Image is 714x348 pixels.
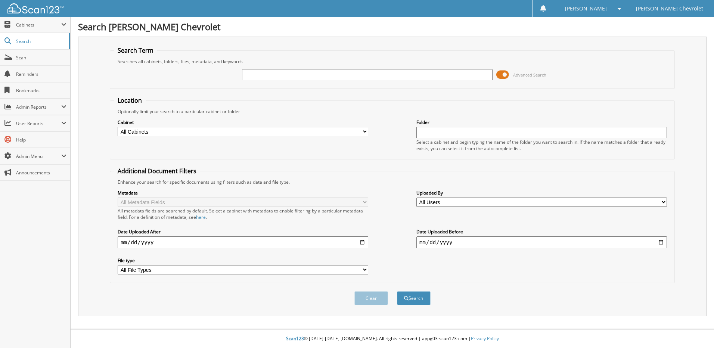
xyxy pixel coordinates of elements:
label: File type [118,257,368,264]
div: Optionally limit your search to a particular cabinet or folder [114,108,671,115]
label: Date Uploaded After [118,229,368,235]
img: scan123-logo-white.svg [7,3,63,13]
div: Searches all cabinets, folders, files, metadata, and keywords [114,58,671,65]
label: Cabinet [118,119,368,125]
label: Metadata [118,190,368,196]
label: Date Uploaded Before [416,229,667,235]
button: Clear [354,291,388,305]
div: © [DATE]-[DATE] [DOMAIN_NAME]. All rights reserved | appg03-scan123-com | [71,330,714,348]
span: Scan [16,55,66,61]
span: User Reports [16,120,61,127]
span: Advanced Search [513,72,546,78]
span: [PERSON_NAME] Chevrolet [636,6,703,11]
input: end [416,236,667,248]
span: Help [16,137,66,143]
span: Admin Menu [16,153,61,159]
span: Announcements [16,170,66,176]
span: Search [16,38,65,44]
input: start [118,236,368,248]
button: Search [397,291,431,305]
span: Cabinets [16,22,61,28]
label: Folder [416,119,667,125]
legend: Additional Document Filters [114,167,200,175]
span: [PERSON_NAME] [565,6,607,11]
span: Bookmarks [16,87,66,94]
span: Scan123 [286,335,304,342]
span: Admin Reports [16,104,61,110]
div: All metadata fields are searched by default. Select a cabinet with metadata to enable filtering b... [118,208,368,220]
div: Select a cabinet and begin typing the name of the folder you want to search in. If the name match... [416,139,667,152]
legend: Location [114,96,146,105]
span: Reminders [16,71,66,77]
a: Privacy Policy [471,335,499,342]
div: Enhance your search for specific documents using filters such as date and file type. [114,179,671,185]
a: here [196,214,206,220]
label: Uploaded By [416,190,667,196]
legend: Search Term [114,46,157,55]
h1: Search [PERSON_NAME] Chevrolet [78,21,707,33]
